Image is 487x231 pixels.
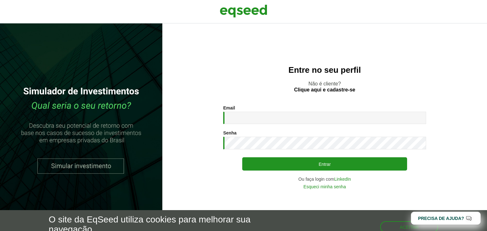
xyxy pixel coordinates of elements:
[223,131,237,135] label: Senha
[223,177,426,181] div: Ou faça login com
[220,3,267,19] img: EqSeed Logo
[175,66,474,75] h2: Entre no seu perfil
[334,177,351,181] a: LinkedIn
[294,87,355,92] a: Clique aqui e cadastre-se
[303,184,346,189] a: Esqueci minha senha
[223,106,235,110] label: Email
[175,81,474,93] p: Não é cliente?
[242,157,407,171] button: Entrar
